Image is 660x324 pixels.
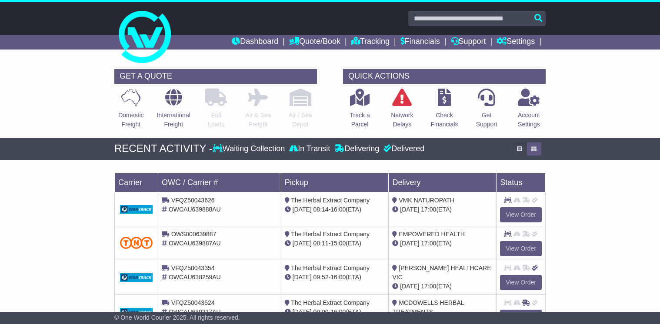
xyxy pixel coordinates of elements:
p: Get Support [476,111,497,129]
span: 16:00 [330,308,346,315]
td: Status [497,173,546,192]
span: OWCAU639888AU [169,206,221,213]
td: Carrier [115,173,158,192]
span: VFQZ50043626 [171,197,215,204]
span: 16:00 [330,206,346,213]
span: The Herbal Extract Company [291,264,370,271]
div: - (ETA) [285,205,385,214]
span: 17:00 [421,283,436,290]
div: (ETA) [392,205,493,214]
span: [PERSON_NAME] HEALTHCARE VIC [392,264,491,281]
span: 09:00 [313,308,329,315]
div: - (ETA) [285,273,385,282]
p: Account Settings [518,111,540,129]
span: EMPOWERED HEALTH [399,231,464,238]
span: OWCAU638259AU [169,274,221,281]
span: 17:00 [421,240,436,247]
p: Air & Sea Freight [245,111,271,129]
a: Financials [400,35,440,50]
div: - (ETA) [285,307,385,317]
span: 08:11 [313,240,329,247]
a: GetSupport [476,88,498,134]
div: RECENT ACTIVITY - [114,142,213,155]
div: Delivering [332,144,381,154]
div: (ETA) [392,239,493,248]
span: © One World Courier 2025. All rights reserved. [114,314,240,321]
span: OWCAU639887AU [169,240,221,247]
a: NetworkDelays [390,88,413,134]
span: OWS000639887 [171,231,217,238]
span: [DATE] [400,206,419,213]
a: Tracking [351,35,390,50]
span: MCDOWELLS HERBAL TREATMENTS [392,299,464,315]
div: - (ETA) [285,239,385,248]
a: View Order [500,275,542,290]
td: OWC / Carrier # [158,173,281,192]
a: InternationalFreight [157,88,191,134]
span: 15:00 [330,240,346,247]
span: [DATE] [293,274,312,281]
a: Dashboard [232,35,278,50]
span: VFQZ50043524 [171,299,215,306]
p: Domestic Freight [118,111,143,129]
a: DomesticFreight [118,88,144,134]
img: TNT_Domestic.png [120,237,153,248]
p: International Freight [157,111,190,129]
span: VMK NATUROPATH [399,197,454,204]
span: OWCAU639217AU [169,308,221,315]
span: [DATE] [400,240,419,247]
a: Settings [497,35,535,50]
span: [DATE] [293,240,312,247]
a: View Order [500,207,542,222]
div: Delivered [381,144,424,154]
div: Waiting Collection [213,144,287,154]
span: VFQZ50043354 [171,264,215,271]
td: Delivery [389,173,497,192]
span: The Herbal Extract Company [291,299,370,306]
a: Track aParcel [350,88,370,134]
div: GET A QUOTE [114,69,317,84]
a: CheckFinancials [430,88,458,134]
a: Quote/Book [289,35,340,50]
span: 16:00 [330,274,346,281]
span: The Herbal Extract Company [291,197,370,204]
div: QUICK ACTIONS [343,69,546,84]
p: Network Delays [391,111,413,129]
a: View Order [500,241,542,256]
div: In Transit [287,144,332,154]
a: AccountSettings [517,88,540,134]
span: [DATE] [293,308,312,315]
img: GetCarrierServiceDarkLogo [120,205,153,214]
p: Track a Parcel [350,111,370,129]
span: 09:52 [313,274,329,281]
div: (ETA) [392,282,493,291]
span: [DATE] [293,206,312,213]
img: GetCarrierServiceDarkLogo [120,273,153,282]
a: Support [451,35,486,50]
p: Check Financials [430,111,458,129]
span: [DATE] [400,283,419,290]
img: GetCarrierServiceDarkLogo [120,308,153,317]
span: The Herbal Extract Company [291,231,370,238]
td: Pickup [281,173,389,192]
p: Full Loads [205,111,227,129]
p: Air / Sea Depot [289,111,312,129]
span: 17:00 [421,206,436,213]
span: 08:14 [313,206,329,213]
